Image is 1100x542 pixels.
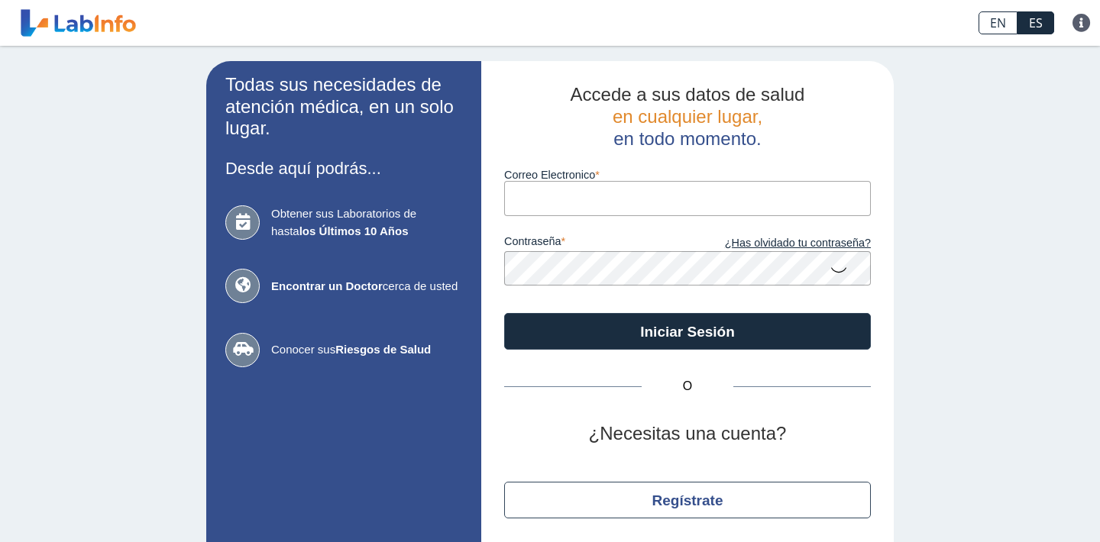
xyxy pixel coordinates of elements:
span: O [642,377,733,395]
h3: Desde aquí podrás... [225,159,462,178]
b: los Últimos 10 Años [299,224,409,237]
a: ¿Has olvidado tu contraseña? [687,235,871,252]
a: ES [1017,11,1054,34]
h2: ¿Necesitas una cuenta? [504,423,871,445]
button: Iniciar Sesión [504,313,871,350]
button: Regístrate [504,482,871,518]
label: Correo Electronico [504,169,871,181]
b: Riesgos de Salud [335,343,431,356]
b: Encontrar un Doctor [271,279,383,292]
label: contraseña [504,235,687,252]
span: Conocer sus [271,341,462,359]
a: EN [979,11,1017,34]
span: Accede a sus datos de salud [571,84,805,105]
span: en todo momento. [613,128,761,149]
span: cerca de usted [271,278,462,295]
h2: Todas sus necesidades de atención médica, en un solo lugar. [225,74,462,140]
span: Obtener sus Laboratorios de hasta [271,205,462,240]
span: en cualquier lugar, [613,106,762,127]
